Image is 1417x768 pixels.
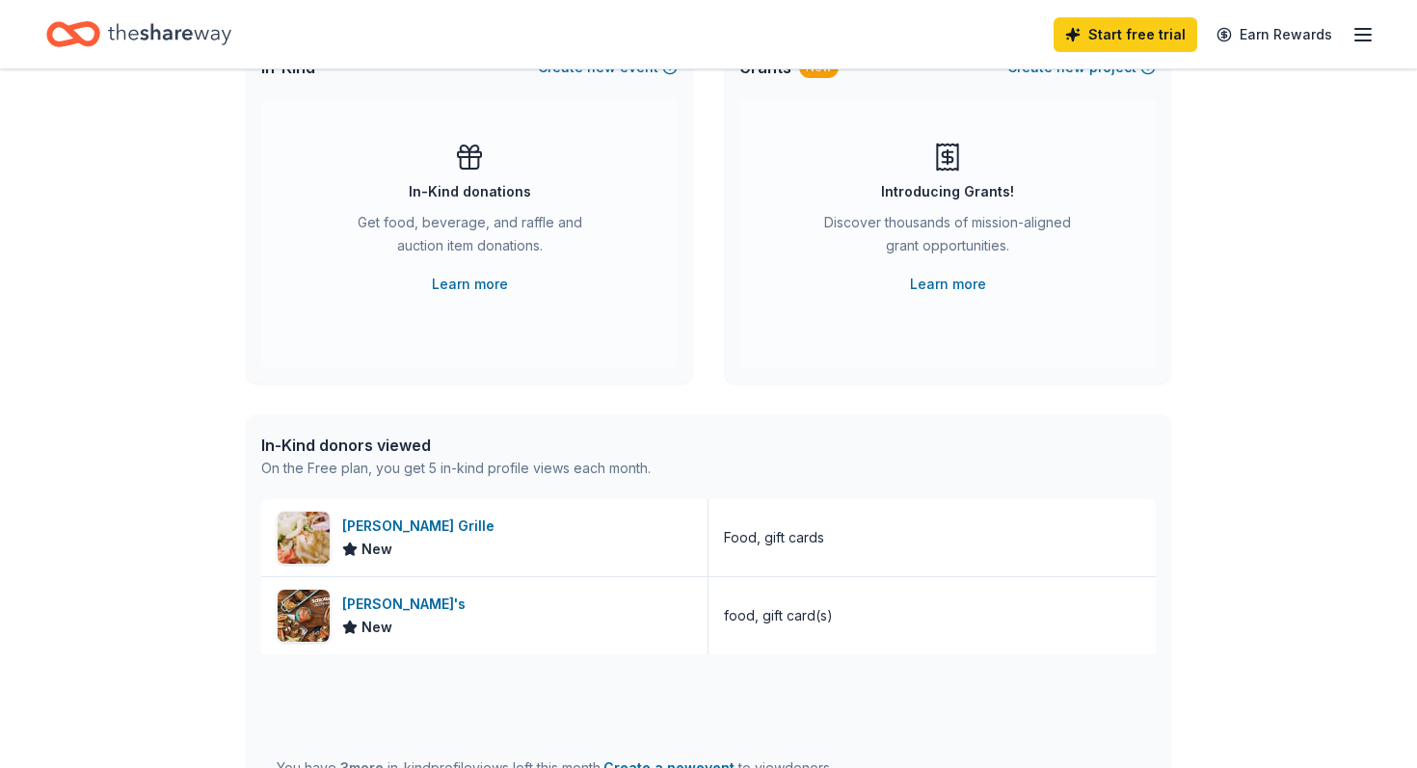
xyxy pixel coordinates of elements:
[910,273,986,296] a: Learn more
[261,457,651,480] div: On the Free plan, you get 5 in-kind profile views each month.
[409,180,531,203] div: In-Kind donations
[278,590,330,642] img: Image for Schlotzsky's
[724,604,833,627] div: food, gift card(s)
[724,526,824,549] div: Food, gift cards
[881,180,1014,203] div: Introducing Grants!
[816,211,1079,265] div: Discover thousands of mission-aligned grant opportunities.
[338,211,601,265] div: Get food, beverage, and raffle and auction item donations.
[361,538,392,561] span: New
[342,515,502,538] div: [PERSON_NAME] Grille
[278,512,330,564] img: Image for Hudson Grille
[46,12,231,57] a: Home
[261,434,651,457] div: In-Kind donors viewed
[1054,17,1197,52] a: Start free trial
[432,273,508,296] a: Learn more
[361,616,392,639] span: New
[1205,17,1344,52] a: Earn Rewards
[342,593,473,616] div: [PERSON_NAME]'s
